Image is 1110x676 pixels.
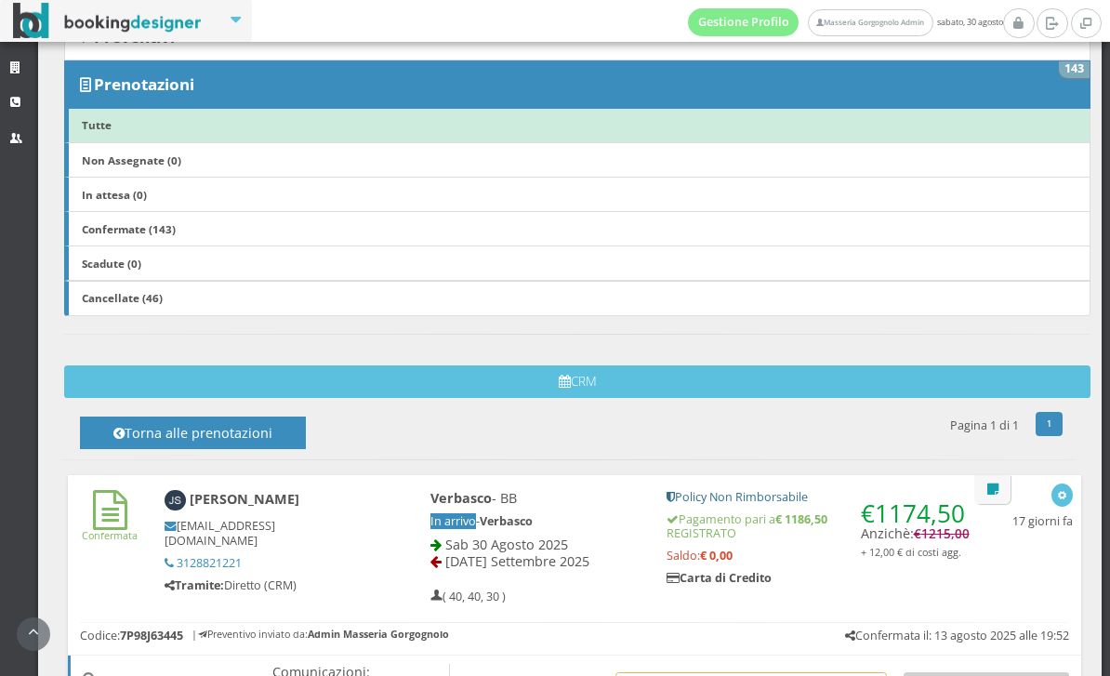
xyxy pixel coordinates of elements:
span: € [861,497,965,530]
strong: € 0,00 [700,548,733,563]
h6: | Preventivo inviato da: [192,629,449,641]
h5: [EMAIL_ADDRESS][DOMAIN_NAME] [165,519,368,547]
b: Tramite: [165,577,224,593]
a: Confermata [82,513,138,542]
h5: Saldo: [667,549,971,563]
h4: Torna alle prenotazioni [100,425,284,454]
h4: - BB [430,490,641,506]
b: Confermate (143) [82,221,176,236]
span: 143 [1059,61,1090,78]
b: In attesa (0) [82,187,147,202]
h5: Codice: [80,629,183,643]
b: Prenotazioni [94,73,194,95]
span: 1215,00 [921,525,970,542]
a: Masseria Gorgognolo Admin [808,9,932,36]
b: Carta di Credito [667,570,772,586]
h5: 17 giorni fa [1012,514,1073,528]
b: Admin Masseria Gorgognolo [308,627,449,641]
b: Tutte [82,117,112,132]
a: Confermate (143) [64,211,1090,246]
img: BookingDesigner.com [13,3,202,39]
img: Jonathan Schwartz [165,490,186,511]
a: 3128821221 [177,555,242,571]
b: Scadute (0) [82,256,141,271]
a: Tutte [64,108,1090,143]
a: Non Assegnate (0) [64,142,1090,178]
b: Verbasco [430,489,492,507]
h5: ( 40, 40, 30 ) [430,590,506,603]
b: Non Assegnate (0) [82,152,181,167]
button: Torna alle prenotazioni [80,417,306,449]
a: Prenotazioni 143 [64,60,1090,109]
span: [DATE] Settembre 2025 [445,552,589,570]
h5: Pagamento pari a REGISTRATO [667,512,971,540]
b: Preventivi [94,26,175,47]
a: 1 [1036,412,1063,436]
h4: Anzichè: [861,490,972,559]
small: + 12,00 € di costi agg. [861,545,961,559]
b: 7P98J63445 [120,628,183,643]
b: [PERSON_NAME] [190,490,299,508]
b: Verbasco [480,513,533,529]
span: 1174,50 [875,497,965,530]
h5: - [430,514,641,528]
span: € [914,525,970,542]
h5: Policy Non Rimborsabile [667,490,971,504]
b: Cancellate (46) [82,290,163,305]
strong: € 1186,50 [775,511,827,527]
span: In arrivo [430,513,476,529]
button: CRM [64,365,1090,398]
a: Gestione Profilo [688,8,799,36]
h5: Diretto (CRM) [165,578,368,592]
a: Cancellate (46) [64,281,1090,316]
h5: Pagina 1 di 1 [950,418,1019,432]
h5: Confermata il: 13 agosto 2025 alle 19:52 [845,629,1069,643]
span: Sab 30 Agosto 2025 [445,536,568,553]
a: Scadute (0) [64,245,1090,281]
a: In attesa (0) [64,177,1090,212]
span: sabato, 30 agosto [688,8,1003,36]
